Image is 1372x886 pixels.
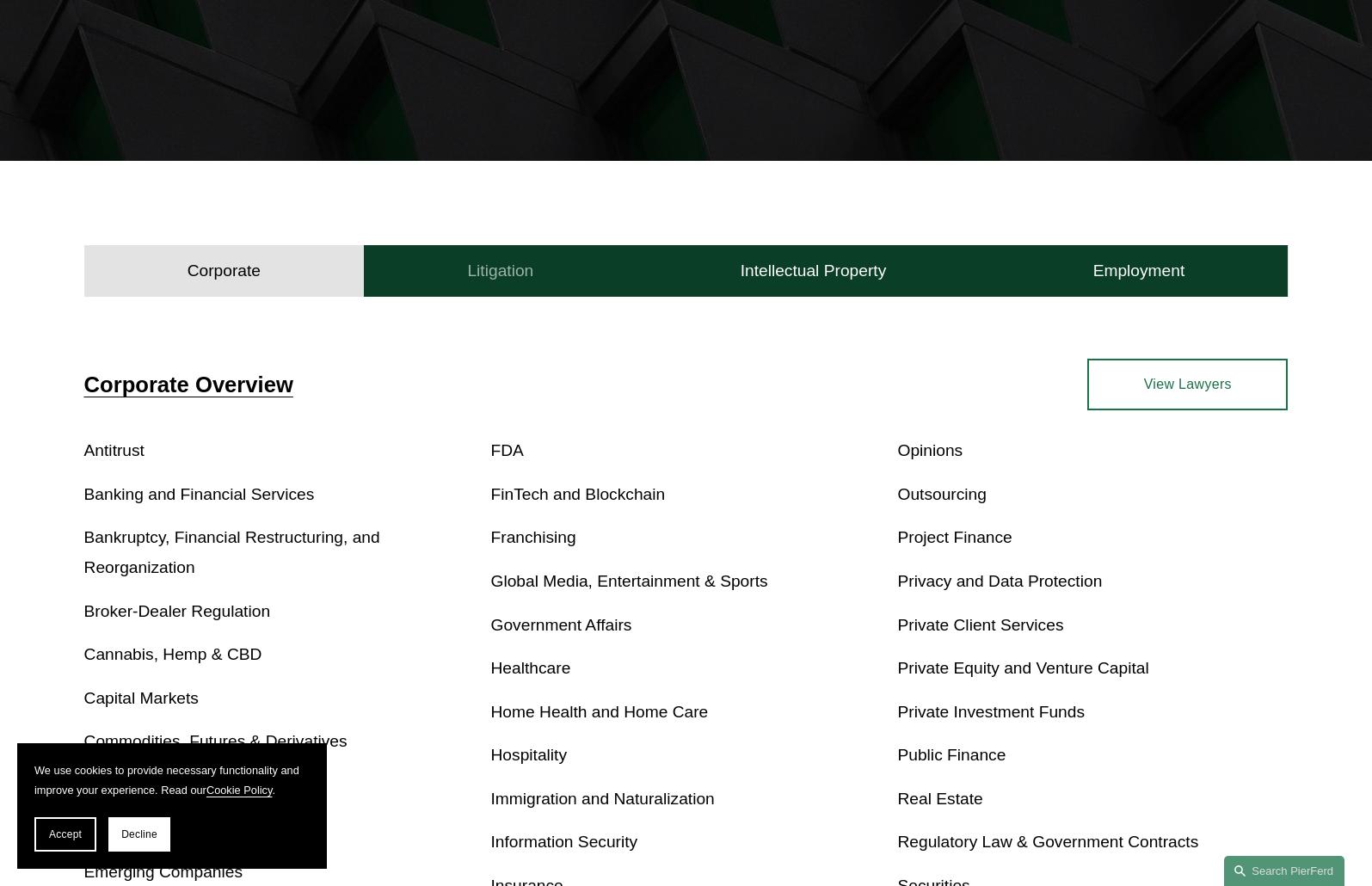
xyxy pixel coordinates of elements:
[84,602,271,620] a: Broker-Dealer Regulation
[741,261,887,281] h4: Intellectual Property
[491,659,571,677] a: Healthcare
[897,659,1148,677] a: Private Equity and Venture Capital
[491,616,632,634] a: Government Affairs
[491,528,576,546] a: Franchising
[491,746,568,764] a: Hospitality
[34,817,96,852] button: Accept
[467,261,533,281] h4: Litigation
[188,261,261,281] h4: Corporate
[897,616,1063,634] a: Private Client Services
[108,817,170,852] button: Decline
[897,703,1085,721] a: Private Investment Funds
[1087,359,1288,410] a: View Lawyers
[1093,261,1185,281] h4: Employment
[17,743,327,869] section: Cookie banner
[897,833,1198,851] a: Regulatory Law & Government Contracts
[84,485,315,503] a: Banking and Financial Services
[34,760,310,800] p: We use cookies to provide necessary functionality and improve your experience. Read our .
[491,703,709,721] a: Home Health and Home Care
[897,572,1102,590] a: Privacy and Data Protection
[491,790,715,808] a: Immigration and Naturalization
[491,572,768,590] a: Global Media, Entertainment & Sports
[491,441,524,459] a: FDA
[84,645,262,663] a: Cannabis, Hemp & CBD
[84,732,348,750] a: Commodities, Futures & Derivatives
[121,828,157,840] span: Decline
[49,828,82,840] span: Accept
[491,833,638,851] a: Information Security
[84,528,380,576] a: Bankruptcy, Financial Restructuring, and Reorganization
[206,784,273,797] a: Cookie Policy
[491,485,666,503] a: FinTech and Blockchain
[897,441,963,459] a: Opinions
[84,372,293,397] a: Corporate Overview
[1224,856,1344,886] a: Search this site
[84,441,145,459] a: Antitrust
[897,790,982,808] a: Real Estate
[897,746,1006,764] a: Public Finance
[84,863,243,881] a: Emerging Companies
[84,689,199,707] a: Capital Markets
[897,528,1012,546] a: Project Finance
[897,485,986,503] a: Outsourcing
